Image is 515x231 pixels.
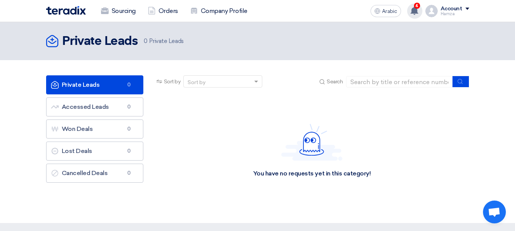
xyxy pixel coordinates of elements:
font: Lost Deals [62,147,92,155]
font: Orders [159,7,178,14]
input: Search by title or reference number [346,76,453,88]
font: 0 [127,170,131,176]
img: Hello [281,124,342,161]
button: Arabic [371,5,401,17]
img: profile_test.png [425,5,438,17]
font: Sort by [164,78,181,85]
font: Account [441,5,462,12]
font: 0 [127,82,131,88]
font: 0 [127,126,131,132]
img: Teradix logo [46,6,86,15]
font: Arabic [382,8,397,14]
a: Lost Deals0 [46,142,143,161]
font: Private Leads [149,38,184,45]
font: 0 [127,148,131,154]
font: Accessed Leads [62,103,109,110]
a: Private Leads0 [46,75,143,94]
font: Sort by [188,79,205,86]
a: Won Deals0 [46,119,143,139]
font: Hamza [441,11,455,16]
font: Company Profile [201,7,247,14]
a: Sourcing [95,3,142,19]
font: 0 [144,38,148,45]
a: Accessed Leads0 [46,97,143,116]
font: Private Leads [62,35,138,48]
font: 0 [127,104,131,110]
font: Sourcing [112,7,136,14]
a: Cancelled Deals0 [46,164,143,183]
a: Orders [142,3,184,19]
font: 4 [415,3,419,8]
font: Search [327,78,343,85]
font: Private Leads [62,81,100,88]
a: Open chat [483,201,506,223]
font: You have no requests yet in this category! [253,170,371,177]
font: Cancelled Deals [62,169,108,177]
font: Won Deals [62,125,93,132]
